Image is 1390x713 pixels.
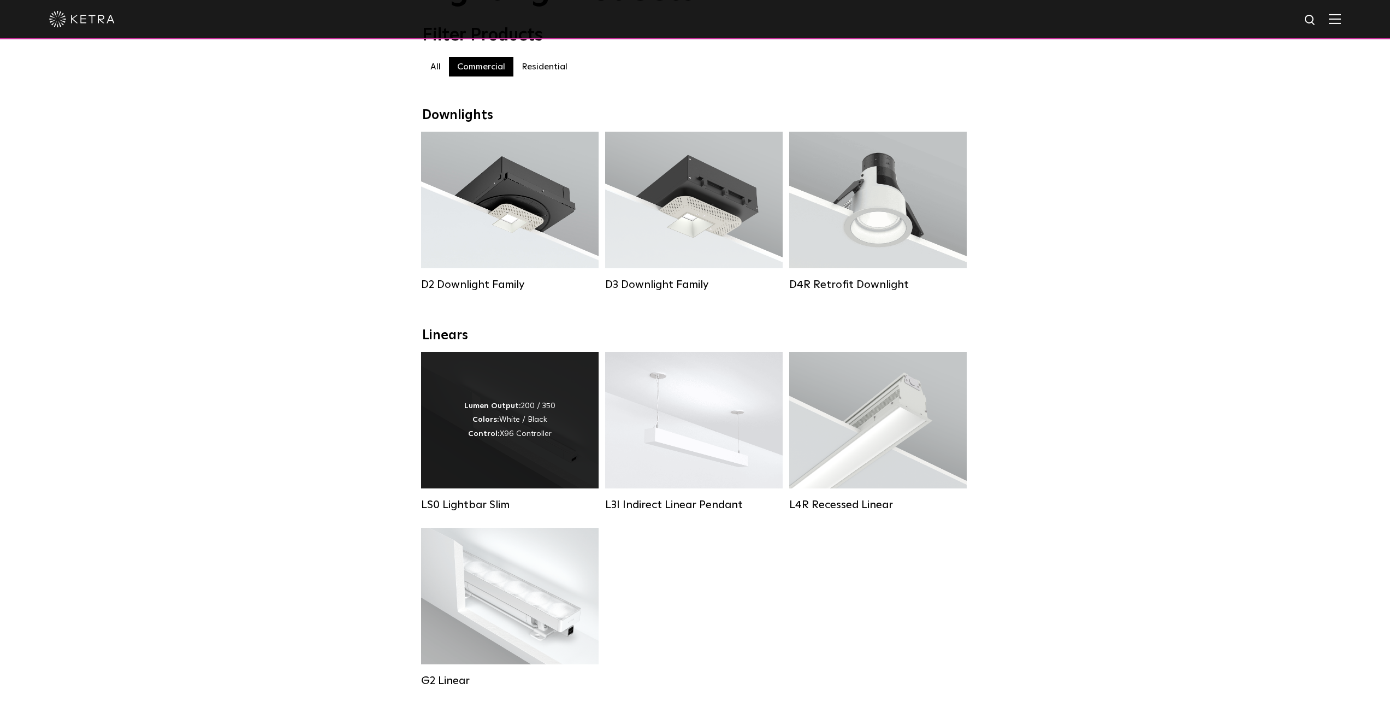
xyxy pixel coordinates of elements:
[421,528,599,687] a: G2 Linear Lumen Output:400 / 700 / 1000Colors:WhiteBeam Angles:Flood / [GEOGRAPHIC_DATA] / Narrow...
[422,57,449,76] label: All
[421,352,599,511] a: LS0 Lightbar Slim Lumen Output:200 / 350Colors:White / BlackControl:X96 Controller
[468,430,500,438] strong: Control:
[464,402,521,410] strong: Lumen Output:
[49,11,115,27] img: ketra-logo-2019-white
[464,399,555,441] div: 200 / 350 White / Black X96 Controller
[789,278,967,291] div: D4R Retrofit Downlight
[421,278,599,291] div: D2 Downlight Family
[1304,14,1317,27] img: search icon
[449,57,513,76] label: Commercial
[421,132,599,291] a: D2 Downlight Family Lumen Output:1200Colors:White / Black / Gloss Black / Silver / Bronze / Silve...
[605,278,783,291] div: D3 Downlight Family
[605,132,783,291] a: D3 Downlight Family Lumen Output:700 / 900 / 1100Colors:White / Black / Silver / Bronze / Paintab...
[422,108,968,123] div: Downlights
[789,132,967,291] a: D4R Retrofit Downlight Lumen Output:800Colors:White / BlackBeam Angles:15° / 25° / 40° / 60°Watta...
[1329,14,1341,24] img: Hamburger%20Nav.svg
[513,57,576,76] label: Residential
[421,674,599,687] div: G2 Linear
[605,498,783,511] div: L3I Indirect Linear Pendant
[422,328,968,344] div: Linears
[472,416,499,423] strong: Colors:
[789,352,967,511] a: L4R Recessed Linear Lumen Output:400 / 600 / 800 / 1000Colors:White / BlackControl:Lutron Clear C...
[789,498,967,511] div: L4R Recessed Linear
[605,352,783,511] a: L3I Indirect Linear Pendant Lumen Output:400 / 600 / 800 / 1000Housing Colors:White / BlackContro...
[421,498,599,511] div: LS0 Lightbar Slim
